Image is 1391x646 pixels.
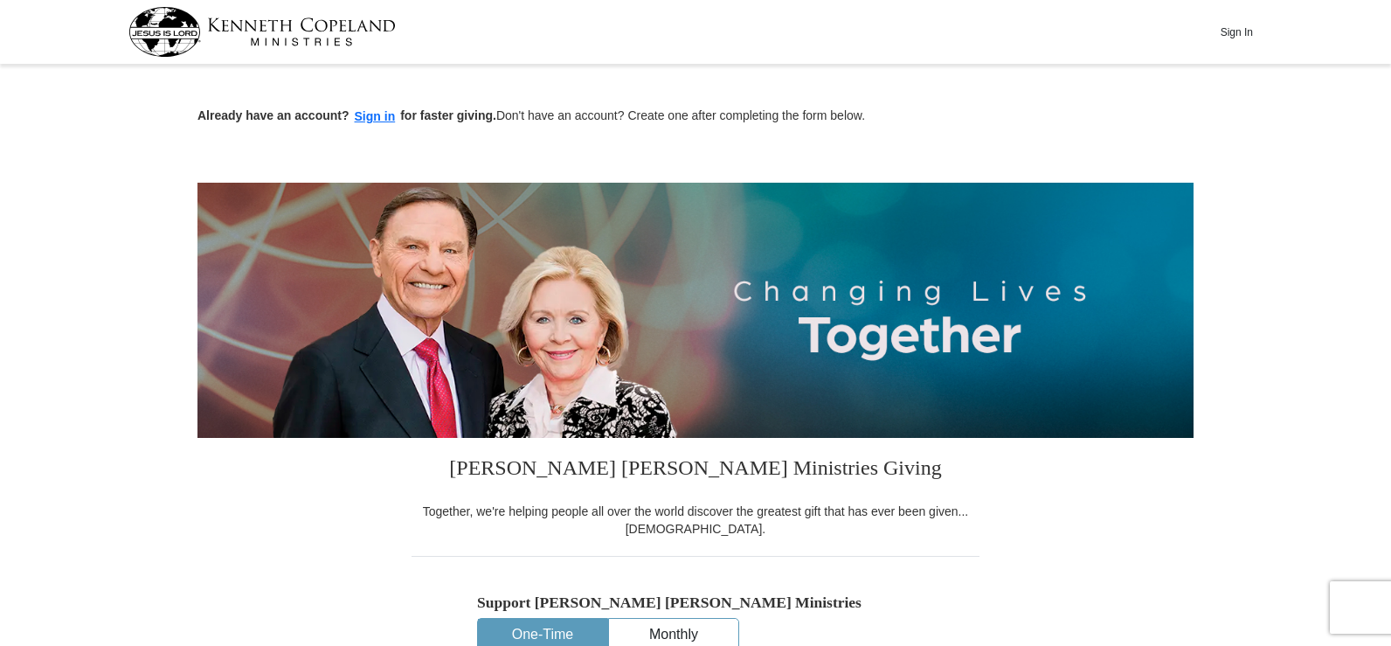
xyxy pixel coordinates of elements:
h3: [PERSON_NAME] [PERSON_NAME] Ministries Giving [412,438,979,503]
button: Sign In [1210,18,1263,45]
div: Together, we're helping people all over the world discover the greatest gift that has ever been g... [412,503,979,538]
img: kcm-header-logo.svg [128,7,396,57]
h5: Support [PERSON_NAME] [PERSON_NAME] Ministries [477,594,914,612]
p: Don't have an account? Create one after completing the form below. [197,107,1194,127]
strong: Already have an account? for faster giving. [197,108,496,122]
button: Sign in [349,107,401,127]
